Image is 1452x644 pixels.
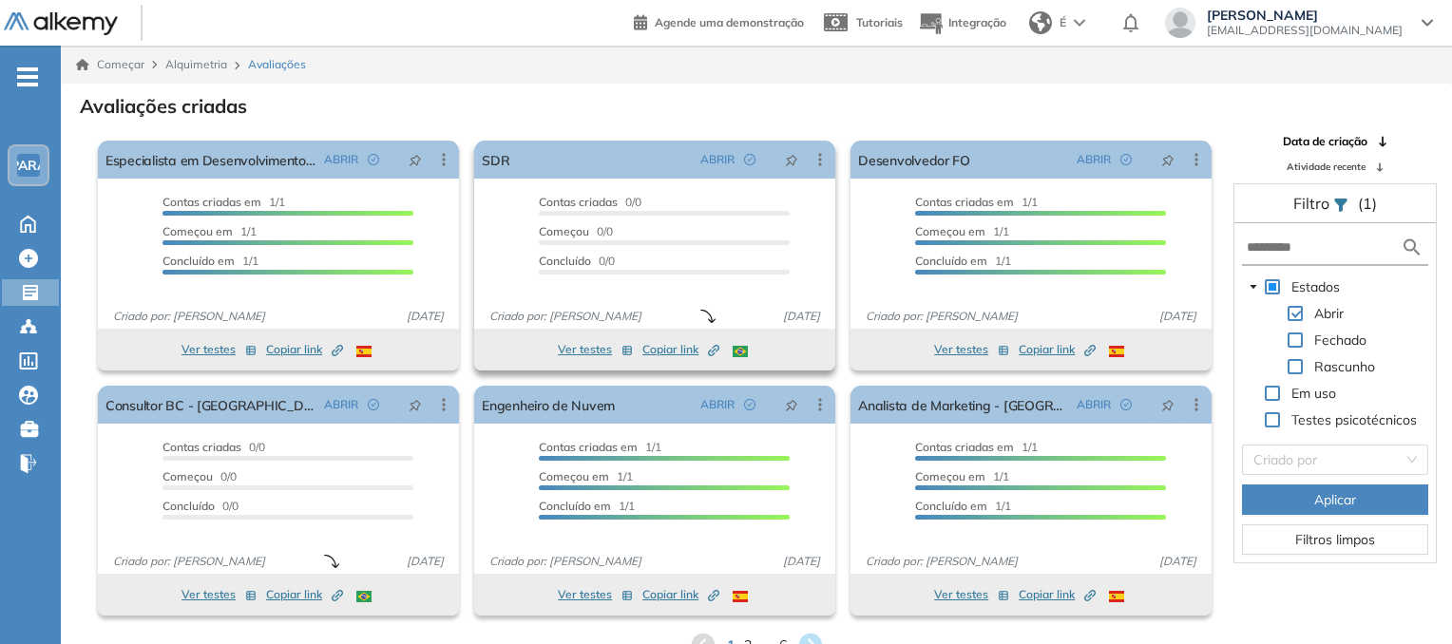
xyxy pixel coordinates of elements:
[1120,154,1132,165] span: círculo de verificação
[266,342,322,356] font: Copiar link
[1314,331,1366,349] font: Fechado
[266,583,343,606] button: Copiar link
[858,397,1139,414] font: Analista de Marketing - [GEOGRAPHIC_DATA]
[105,386,316,424] a: Consultor BC - [GEOGRAPHIC_DATA]
[645,440,661,454] font: 1/1
[539,224,589,238] font: Começou
[249,440,265,454] font: 0/0
[1159,309,1196,323] font: [DATE]
[619,499,635,513] font: 1/1
[368,399,379,410] span: círculo de verificação
[642,342,698,356] font: Copiar link
[1161,152,1175,167] span: alfinete
[642,587,698,601] font: Copiar link
[1291,385,1336,402] font: Em uso
[558,583,633,606] button: Ver testes
[266,338,343,361] button: Copiar link
[409,397,422,412] span: alfinete
[733,346,748,357] img: SUTIÃ
[10,157,47,173] font: PARA
[105,152,385,169] font: Especialista em Desenvolvimento de Negócios
[934,583,1009,606] button: Ver testes
[1120,399,1132,410] span: círculo de verificação
[617,469,633,483] font: 1/1
[1029,11,1052,34] img: mundo
[1291,278,1340,295] font: Estados
[482,152,509,169] font: SDR
[934,587,988,601] font: Ver testes
[655,15,804,29] font: Agende uma demonstração
[1314,305,1344,322] font: Abrir
[1022,440,1038,454] font: 1/1
[222,499,239,513] font: 0/0
[539,195,618,209] font: Contas criadas
[105,141,316,179] a: Especialista em Desenvolvimento de Negócios
[1207,23,1403,37] font: [EMAIL_ADDRESS][DOMAIN_NAME]
[915,440,1014,454] font: Contas criadas em
[934,342,988,356] font: Ver testes
[915,499,987,513] font: Concluído em
[162,469,213,483] font: Começou
[1310,302,1347,325] span: Abrir
[240,224,257,238] font: 1/1
[733,591,748,602] img: ESP
[1019,338,1096,361] button: Copiar link
[1109,346,1124,357] img: ESP
[1293,194,1329,213] font: Filtro
[1161,397,1175,412] span: alfinete
[356,346,372,357] img: ESP
[866,309,1018,323] font: Criado por: [PERSON_NAME]
[642,583,719,606] button: Copiar link
[1077,397,1111,411] font: ABRIR
[539,499,611,513] font: Concluído em
[934,338,1009,361] button: Ver testes
[407,554,444,568] font: [DATE]
[368,154,379,165] span: círculo de verificação
[394,144,436,175] button: alfinete
[1310,355,1379,378] span: Rascunho
[597,224,613,238] font: 0/0
[181,342,236,356] font: Ver testes
[1207,7,1318,24] font: [PERSON_NAME]
[1288,382,1340,405] span: Em uso
[76,56,144,73] a: Começar
[539,440,638,454] font: Contas criadas em
[599,254,615,268] font: 0/0
[1019,587,1075,601] font: Copiar link
[162,254,235,268] font: Concluído em
[407,309,444,323] font: [DATE]
[858,386,1069,424] a: Analista de Marketing - [GEOGRAPHIC_DATA]
[993,469,1009,483] font: 1/1
[324,397,358,411] font: ABRIR
[785,152,798,167] span: alfinete
[915,195,1014,209] font: Contas criadas em
[856,15,903,29] font: Tutoriais
[181,583,257,606] button: Ver testes
[993,224,1009,238] font: 1/1
[1288,408,1421,431] span: Testes psicotécnicos
[1019,583,1096,606] button: Copiar link
[220,469,237,483] font: 0/0
[105,397,334,414] font: Consultor BC - [GEOGRAPHIC_DATA]
[1074,19,1085,27] img: seta
[489,309,641,323] font: Criado por: [PERSON_NAME]
[162,224,233,238] font: Começou em
[1022,195,1038,209] font: 1/1
[80,94,247,118] font: Avaliações criadas
[642,338,719,361] button: Copiar link
[1159,554,1196,568] font: [DATE]
[995,254,1011,268] font: 1/1
[1310,329,1370,351] span: Fechado
[858,152,970,169] font: Desenvolvedor FO
[1283,134,1367,148] font: Data de criação
[1401,236,1423,259] img: ícone de pesquisa
[242,254,258,268] font: 1/1
[1249,282,1258,292] span: cursor para baixo
[1295,531,1375,548] font: Filtros limpos
[744,399,755,410] span: círculo de verificação
[1242,524,1428,555] button: Filtros limpos
[482,386,615,424] a: Engenheiro de Nuvem
[785,397,798,412] span: alfinete
[324,152,358,166] font: ABRIR
[783,309,820,323] font: [DATE]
